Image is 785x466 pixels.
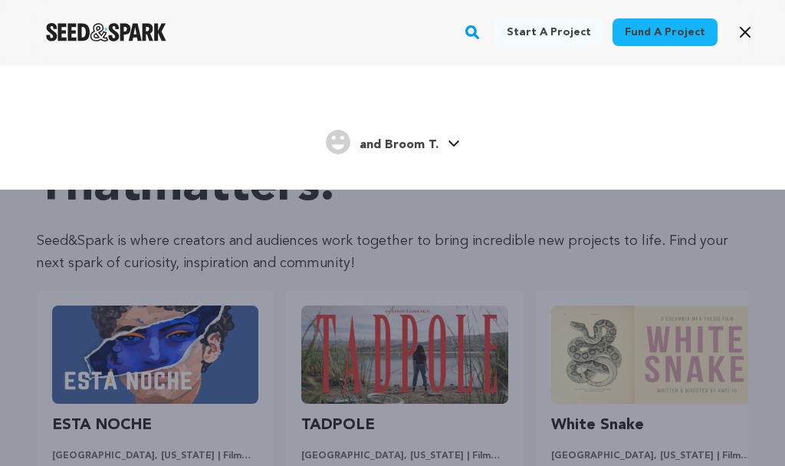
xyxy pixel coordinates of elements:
[494,18,603,46] a: Start a project
[613,18,718,46] a: Fund a project
[46,23,166,41] a: Seed&Spark Homepage
[46,23,166,41] img: Seed&Spark Logo Dark Mode
[326,130,350,154] img: user.png
[326,127,460,154] a: and Broom T.'s Profile
[360,139,438,151] span: and Broom T.
[326,130,438,154] div: and Broom T.'s Profile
